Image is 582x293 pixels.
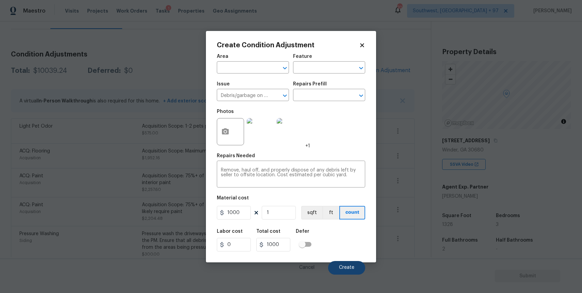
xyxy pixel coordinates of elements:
button: Open [280,63,290,73]
span: +1 [305,143,310,149]
h5: Defer [296,229,309,234]
button: sqft [301,206,322,219]
h5: Issue [217,82,230,86]
button: Open [356,63,366,73]
h2: Create Condition Adjustment [217,42,359,49]
h5: Area [217,54,228,59]
h5: Feature [293,54,312,59]
span: Cancel [299,265,314,270]
h5: Repairs Prefill [293,82,327,86]
button: Cancel [288,261,325,275]
button: count [339,206,365,219]
h5: Material cost [217,196,249,200]
h5: Photos [217,109,234,114]
h5: Repairs Needed [217,153,255,158]
span: Create [339,265,354,270]
h5: Total cost [256,229,280,234]
button: Open [280,91,290,100]
button: ft [322,206,339,219]
h5: Labor cost [217,229,243,234]
button: Create [328,261,365,275]
button: Open [356,91,366,100]
textarea: Remove, haul off, and properly dispose of any debris left by seller to offsite location. Cost est... [221,168,361,182]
